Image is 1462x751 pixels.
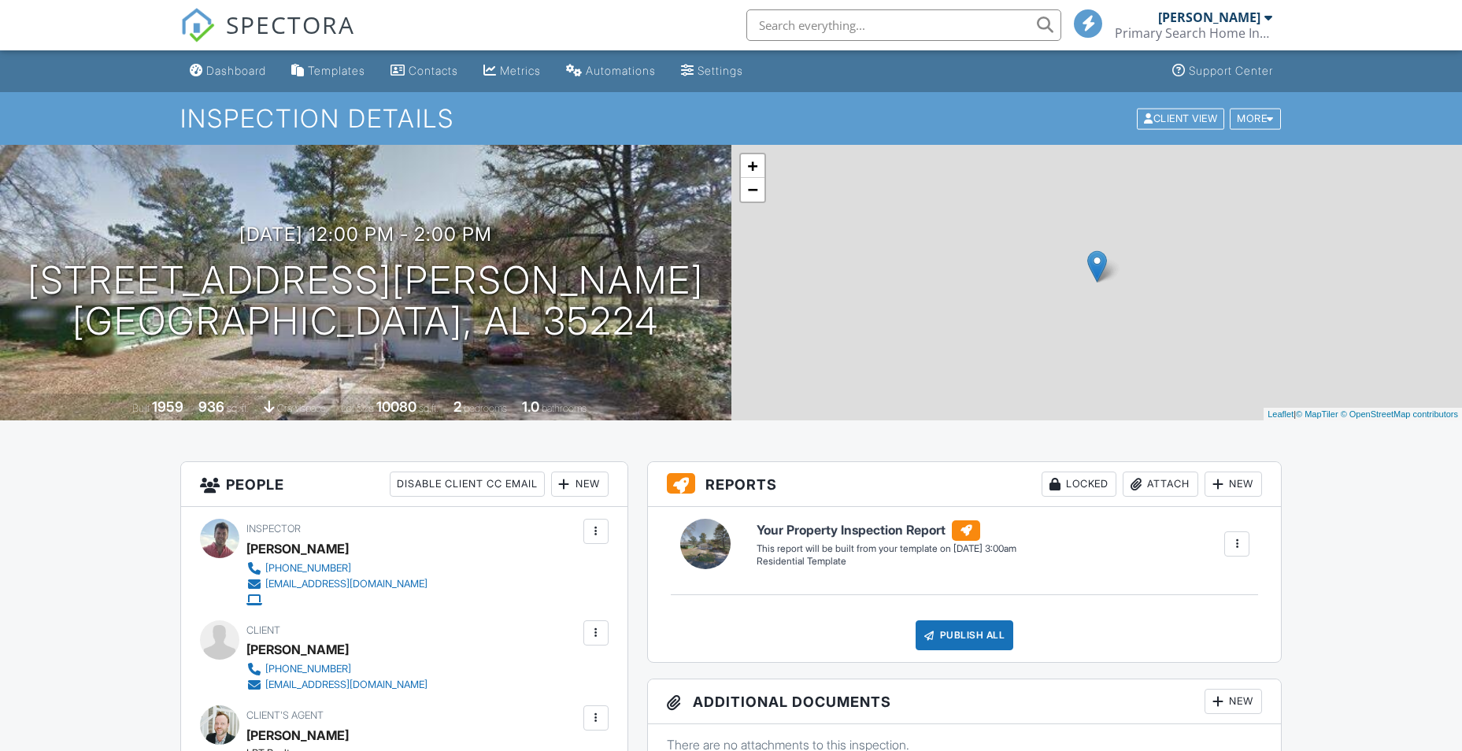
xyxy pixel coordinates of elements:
div: Client View [1137,108,1224,129]
span: sq. ft. [227,402,249,414]
div: [EMAIL_ADDRESS][DOMAIN_NAME] [265,679,427,691]
div: Settings [698,64,743,77]
div: [PERSON_NAME] [246,537,349,560]
h3: Additional Documents [648,679,1282,724]
div: This report will be built from your template on [DATE] 3:00am [757,542,1016,555]
span: Inspector [246,523,301,535]
a: Dashboard [183,57,272,86]
h3: People [181,462,627,507]
input: Search everything... [746,9,1061,41]
div: Contacts [409,64,458,77]
div: Locked [1042,472,1116,497]
div: Residential Template [757,555,1016,568]
a: [PERSON_NAME] [246,723,349,747]
h6: Your Property Inspection Report [757,520,1016,541]
a: © OpenStreetMap contributors [1341,409,1458,419]
a: [EMAIL_ADDRESS][DOMAIN_NAME] [246,576,427,592]
span: Built [132,402,150,414]
span: bedrooms [464,402,507,414]
h1: [STREET_ADDRESS][PERSON_NAME] [GEOGRAPHIC_DATA], AL 35224 [28,260,704,343]
a: Zoom out [741,178,764,202]
div: Publish All [916,620,1014,650]
a: Support Center [1166,57,1279,86]
a: © MapTiler [1296,409,1338,419]
a: Automations (Basic) [560,57,662,86]
span: bathrooms [542,402,587,414]
div: New [551,472,609,497]
div: [PERSON_NAME] [246,638,349,661]
div: Automations [586,64,656,77]
a: [PHONE_NUMBER] [246,560,427,576]
div: New [1205,472,1262,497]
div: Attach [1123,472,1198,497]
a: SPECTORA [180,21,355,54]
div: 936 [198,398,224,415]
div: Disable Client CC Email [390,472,545,497]
img: The Best Home Inspection Software - Spectora [180,8,215,43]
span: SPECTORA [226,8,355,41]
a: Contacts [384,57,465,86]
a: Settings [675,57,750,86]
span: crawlspace [277,402,326,414]
span: Lot Size [341,402,374,414]
a: Templates [285,57,372,86]
a: [EMAIL_ADDRESS][DOMAIN_NAME] [246,677,427,693]
div: Primary Search Home Inspections [1115,25,1272,41]
div: Dashboard [206,64,266,77]
a: Leaflet [1268,409,1294,419]
a: Zoom in [741,154,764,178]
span: Client's Agent [246,709,324,721]
span: Client [246,624,280,636]
div: Support Center [1189,64,1273,77]
h1: Inspection Details [180,105,1282,132]
h3: Reports [648,462,1282,507]
span: sq.ft. [419,402,439,414]
div: 10080 [376,398,416,415]
a: [PHONE_NUMBER] [246,661,427,677]
div: 1.0 [522,398,539,415]
div: Metrics [500,64,541,77]
div: [PERSON_NAME] [1158,9,1260,25]
div: [PHONE_NUMBER] [265,562,351,575]
div: More [1230,108,1281,129]
a: Client View [1135,112,1228,124]
a: Metrics [477,57,547,86]
div: 2 [453,398,461,415]
div: [PHONE_NUMBER] [265,663,351,675]
div: New [1205,689,1262,714]
div: Templates [308,64,365,77]
div: | [1264,408,1462,421]
div: 1959 [152,398,183,415]
div: [EMAIL_ADDRESS][DOMAIN_NAME] [265,578,427,590]
h3: [DATE] 12:00 pm - 2:00 pm [239,224,492,245]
